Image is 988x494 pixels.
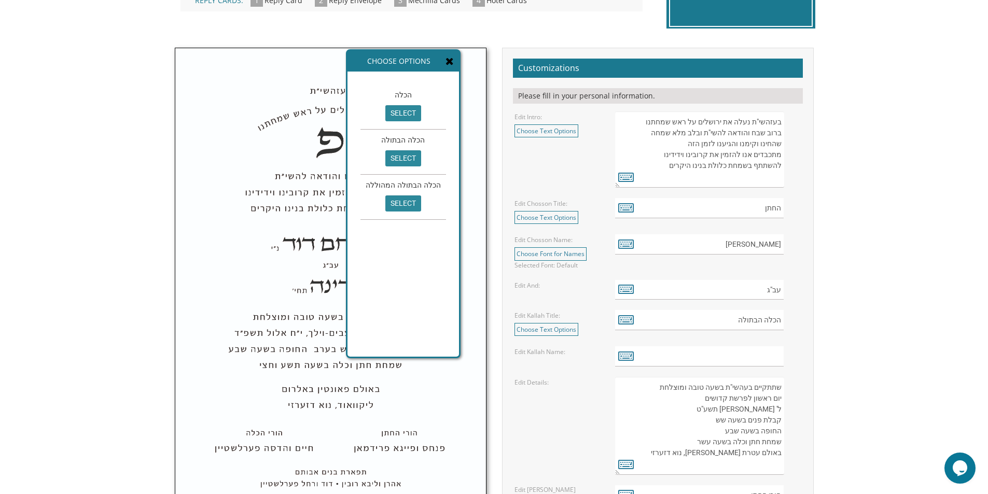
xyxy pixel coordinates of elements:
[513,59,803,78] h2: Customizations
[385,195,421,211] input: select
[514,124,578,137] a: Choose Text Options
[395,90,412,100] span: הכלה
[347,51,459,72] div: Choose Options
[615,377,784,475] textarea: שתתקיים בעהשי"ת בשעה טובה ומוצלחת יום ראשון לפרשת קדושים ל' [PERSON_NAME] תשע"ט קבלת פנים בשעה שש...
[514,112,542,121] label: Edit Intro:
[514,311,560,320] label: Edit Kallah Title:
[514,378,549,387] label: Edit Details:
[366,180,441,190] span: הכלה הבתולה המהוללה
[381,135,425,145] span: הכלה הבתולה
[513,88,803,104] div: Please fill in your personal information.
[514,211,578,224] a: Choose Text Options
[514,281,540,290] label: Edit And:
[385,105,421,121] input: select
[385,150,421,166] input: select
[514,347,565,356] label: Edit Kallah Name:
[514,199,567,208] label: Edit Chosson Title:
[514,247,587,260] a: Choose Font for Names
[514,261,600,270] div: Selected Font: Default
[615,111,784,188] textarea: בעזרת ה' יתברך עוד ישמע בערי יהודה ובחוצות ירושלים קול ששון ◆ וקול שמחה ◆ קול חתן ◆ וקול כלה בשבח...
[514,323,578,336] a: Choose Text Options
[514,235,573,244] label: Edit Chosson Name:
[944,453,978,484] iframe: chat widget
